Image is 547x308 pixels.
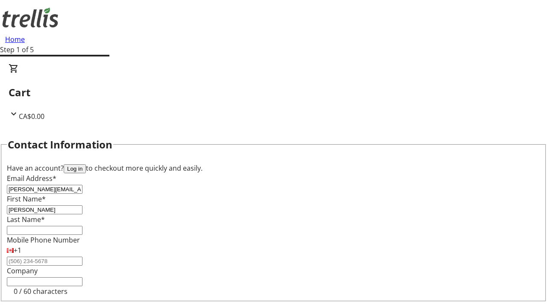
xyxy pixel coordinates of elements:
label: Last Name* [7,215,45,224]
div: CartCA$0.00 [9,63,538,121]
div: Have an account? to checkout more quickly and easily. [7,163,540,173]
input: (506) 234-5678 [7,257,82,266]
label: Email Address* [7,174,56,183]
label: Mobile Phone Number [7,235,80,245]
button: Log in [64,164,86,173]
span: CA$0.00 [19,112,44,121]
label: Company [7,266,38,275]
label: First Name* [7,194,46,204]
h2: Contact Information [8,137,112,152]
h2: Cart [9,85,538,100]
tr-character-limit: 0 / 60 characters [14,287,68,296]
